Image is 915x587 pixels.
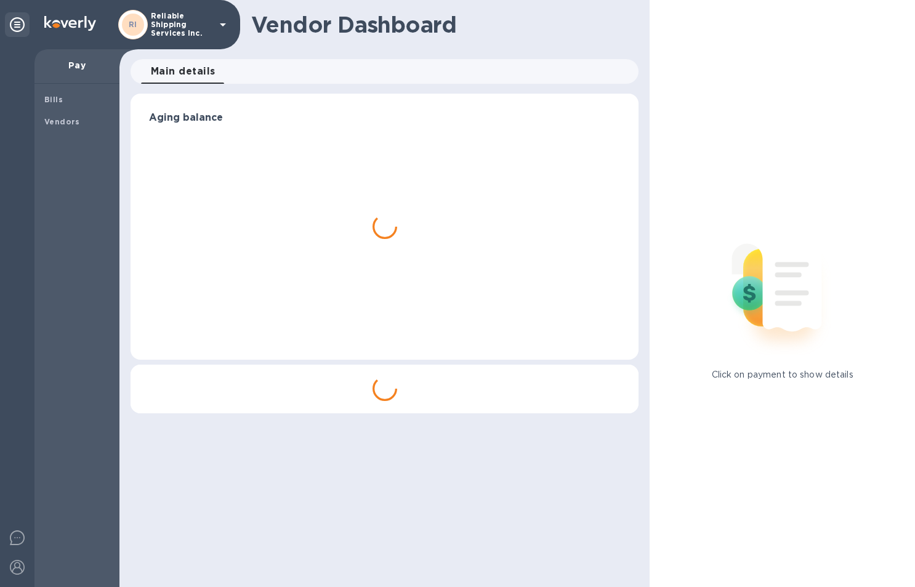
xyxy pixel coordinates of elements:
[129,20,137,29] b: RI
[44,95,63,104] b: Bills
[149,112,620,124] h3: Aging balance
[151,12,212,38] p: Reliable Shipping Services Inc.
[5,12,30,37] div: Unpin categories
[44,117,80,126] b: Vendors
[44,16,96,31] img: Logo
[712,368,853,381] p: Click on payment to show details
[251,12,630,38] h1: Vendor Dashboard
[151,63,216,80] span: Main details
[44,59,110,71] p: Pay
